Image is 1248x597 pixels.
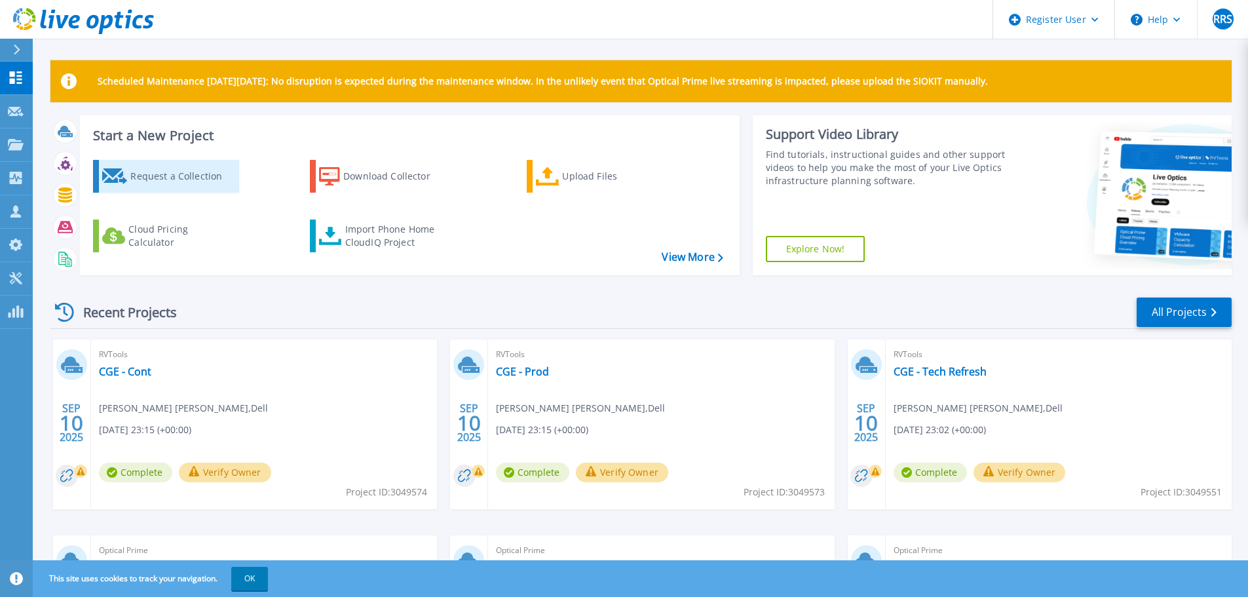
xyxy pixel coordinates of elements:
span: 10 [854,417,878,429]
span: 10 [60,417,83,429]
a: CGE - Cont [99,365,151,378]
div: Import Phone Home CloudIQ Project [345,223,447,249]
button: Verify Owner [576,463,668,482]
span: RVTools [894,347,1224,362]
span: Project ID: 3049551 [1141,485,1222,499]
span: Project ID: 3049573 [744,485,825,499]
span: [DATE] 23:15 (+00:00) [496,423,588,437]
span: [DATE] 23:15 (+00:00) [99,423,191,437]
span: Optical Prime [99,543,429,558]
a: Request a Collection [93,160,239,193]
span: RVTools [99,347,429,362]
div: SEP 2025 [457,399,482,447]
a: Explore Now! [766,236,865,262]
span: RVTools [496,347,826,362]
span: [PERSON_NAME] [PERSON_NAME] , Dell [99,401,268,415]
div: Support Video Library [766,126,1010,143]
div: Upload Files [562,163,667,189]
span: Optical Prime [496,543,826,558]
span: Complete [496,463,569,482]
span: This site uses cookies to track your navigation. [36,567,268,590]
button: OK [231,567,268,590]
div: Find tutorials, instructional guides and other support videos to help you make the most of your L... [766,148,1010,187]
span: Complete [894,463,967,482]
span: [DATE] 23:02 (+00:00) [894,423,986,437]
p: Scheduled Maintenance [DATE][DATE]: No disruption is expected during the maintenance window. In t... [98,76,988,87]
div: Recent Projects [50,296,195,328]
div: Cloud Pricing Calculator [128,223,233,249]
div: Download Collector [343,163,448,189]
span: [PERSON_NAME] [PERSON_NAME] , Dell [496,401,665,415]
a: View More [662,251,723,263]
a: Download Collector [310,160,456,193]
a: CGE - Prod [496,365,549,378]
a: Cloud Pricing Calculator [93,220,239,252]
a: CGE - Tech Refresh [894,365,987,378]
h3: Start a New Project [93,128,723,143]
button: Verify Owner [974,463,1066,482]
span: Complete [99,463,172,482]
a: Upload Files [527,160,673,193]
div: Request a Collection [130,163,235,189]
div: SEP 2025 [59,399,84,447]
span: RRS [1213,14,1232,24]
a: All Projects [1137,298,1232,327]
span: Optical Prime [894,543,1224,558]
span: Project ID: 3049574 [346,485,427,499]
span: [PERSON_NAME] [PERSON_NAME] , Dell [894,401,1063,415]
button: Verify Owner [179,463,271,482]
div: SEP 2025 [854,399,879,447]
span: 10 [457,417,481,429]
